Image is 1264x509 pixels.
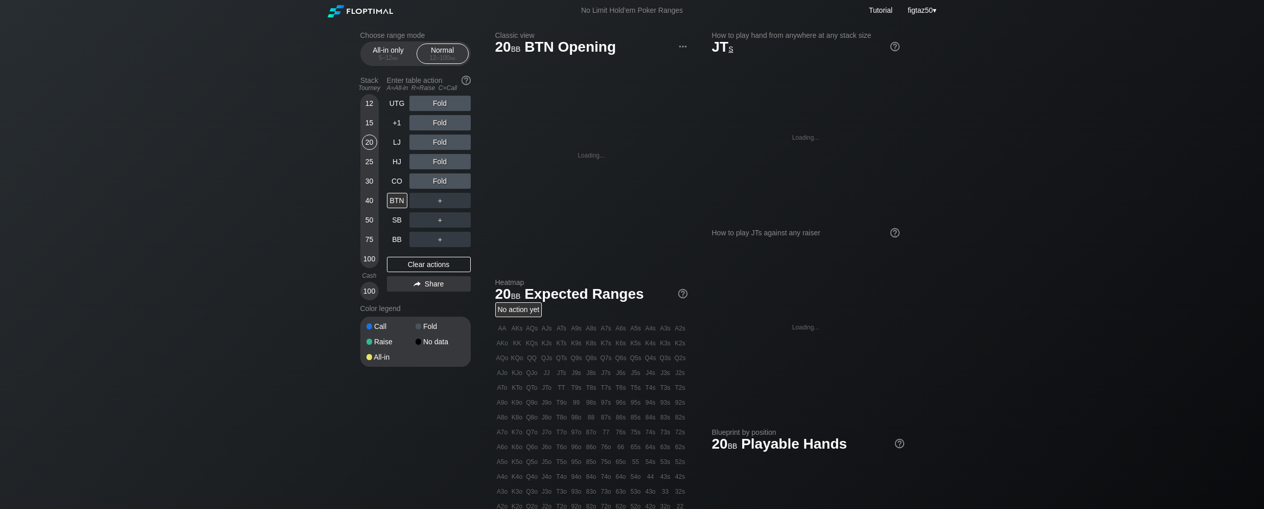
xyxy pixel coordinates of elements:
div: T6s [614,381,628,395]
div: K9o [510,395,524,410]
div: Share [387,276,471,292]
div: Q7o [525,425,539,439]
div: Loading... [578,152,605,159]
div: All-in [366,353,416,361]
div: +1 [387,115,407,130]
div: 20 [362,135,377,150]
div: 25 [362,154,377,169]
div: ATo [495,381,510,395]
div: A3s [658,321,673,336]
div: Q2s [673,351,687,365]
div: 94s [644,395,658,410]
div: KTo [510,381,524,395]
div: A9o [495,395,510,410]
div: A5o [495,455,510,469]
span: 20 [494,286,522,303]
div: Cash [356,272,383,279]
div: 66 [614,440,628,454]
div: 54s [644,455,658,469]
div: BB [387,232,407,247]
div: Normal [419,44,466,63]
img: help.32db89a4.svg [677,288,688,299]
div: J6s [614,366,628,380]
div: 74o [599,470,613,484]
h2: Heatmap [495,278,687,286]
div: Q4s [644,351,658,365]
span: bb [393,54,398,61]
div: 65o [614,455,628,469]
div: K3s [658,336,673,350]
div: 30 [362,173,377,189]
div: 96o [569,440,584,454]
div: Fold [409,115,471,130]
div: 75s [629,425,643,439]
div: T3s [658,381,673,395]
div: 83o [584,484,599,499]
div: 32s [673,484,687,499]
div: 33 [658,484,673,499]
div: 88 [584,410,599,425]
img: help.32db89a4.svg [889,41,901,52]
div: Call [366,323,416,330]
div: K4o [510,470,524,484]
div: K6s [614,336,628,350]
div: QTo [525,381,539,395]
div: Fold [409,135,471,150]
div: ▾ [905,5,938,16]
div: ATs [555,321,569,336]
img: help.32db89a4.svg [889,227,901,238]
div: Q9s [569,351,584,365]
div: J7s [599,366,613,380]
img: Floptimal logo [328,5,393,17]
div: 85o [584,455,599,469]
div: 87s [599,410,613,425]
div: A2s [673,321,687,336]
div: QTs [555,351,569,365]
span: s [728,42,733,54]
div: 86s [614,410,628,425]
img: help.32db89a4.svg [461,75,472,86]
div: 53s [658,455,673,469]
div: K4s [644,336,658,350]
div: 72s [673,425,687,439]
div: T9s [569,381,584,395]
div: J4o [540,470,554,484]
div: J9o [540,395,554,410]
div: J5o [540,455,554,469]
div: Q3s [658,351,673,365]
div: T9o [555,395,569,410]
div: Q7s [599,351,613,365]
div: 54o [629,470,643,484]
div: Q9o [525,395,539,410]
div: T7s [599,381,613,395]
div: K5o [510,455,524,469]
div: 43s [658,470,673,484]
div: Q4o [525,470,539,484]
div: AA [495,321,510,336]
div: JTo [540,381,554,395]
div: 97o [569,425,584,439]
div: 12 [362,96,377,111]
div: No data [416,338,465,345]
div: 86o [584,440,599,454]
h2: Classic view [495,31,687,39]
div: J6o [540,440,554,454]
div: 93o [569,484,584,499]
div: K8s [584,336,599,350]
div: 73o [599,484,613,499]
div: K3o [510,484,524,499]
div: HJ [387,154,407,169]
div: KQo [510,351,524,365]
div: 98s [584,395,599,410]
div: 42s [673,470,687,484]
div: 96s [614,395,628,410]
div: 100 [362,283,377,299]
div: 87o [584,425,599,439]
div: J3o [540,484,554,499]
div: J8s [584,366,599,380]
span: bb [728,439,738,451]
div: A8s [584,321,599,336]
div: K2s [673,336,687,350]
div: 73s [658,425,673,439]
div: Fold [409,173,471,189]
